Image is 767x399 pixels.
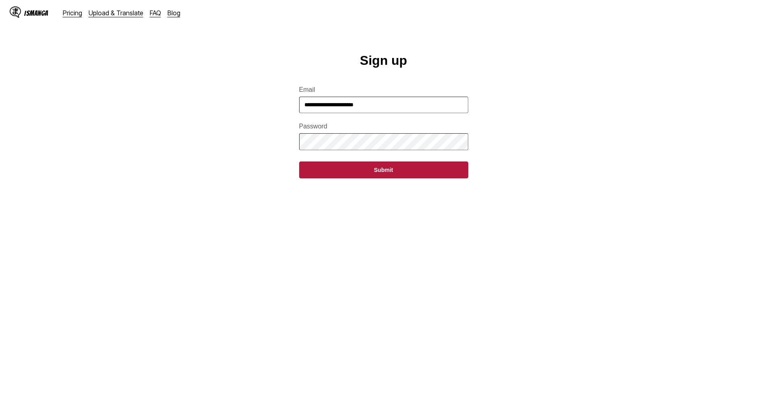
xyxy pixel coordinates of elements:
button: Submit [299,161,468,178]
a: IsManga LogoIsManga [10,6,63,19]
img: IsManga Logo [10,6,21,18]
a: FAQ [150,9,161,17]
a: Blog [167,9,180,17]
h1: Sign up [360,53,407,68]
a: Upload & Translate [89,9,143,17]
label: Email [299,86,468,93]
a: Pricing [63,9,82,17]
label: Password [299,123,468,130]
div: IsManga [24,9,48,17]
